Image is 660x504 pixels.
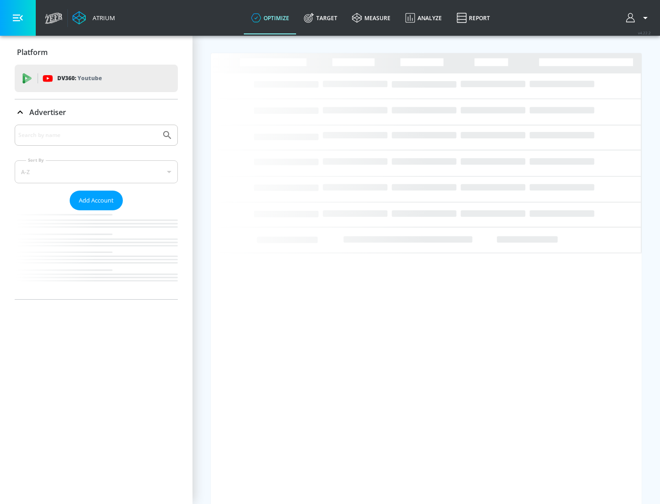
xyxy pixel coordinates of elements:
[638,30,651,35] span: v 4.22.2
[345,1,398,34] a: measure
[89,14,115,22] div: Atrium
[15,160,178,183] div: A-Z
[15,125,178,299] div: Advertiser
[79,195,114,206] span: Add Account
[57,73,102,83] p: DV360:
[72,11,115,25] a: Atrium
[244,1,297,34] a: optimize
[15,65,178,92] div: DV360: Youtube
[26,157,46,163] label: Sort By
[398,1,449,34] a: Analyze
[77,73,102,83] p: Youtube
[449,1,497,34] a: Report
[29,107,66,117] p: Advertiser
[15,39,178,65] div: Platform
[17,47,48,57] p: Platform
[18,129,157,141] input: Search by name
[70,191,123,210] button: Add Account
[15,210,178,299] nav: list of Advertiser
[15,99,178,125] div: Advertiser
[297,1,345,34] a: Target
